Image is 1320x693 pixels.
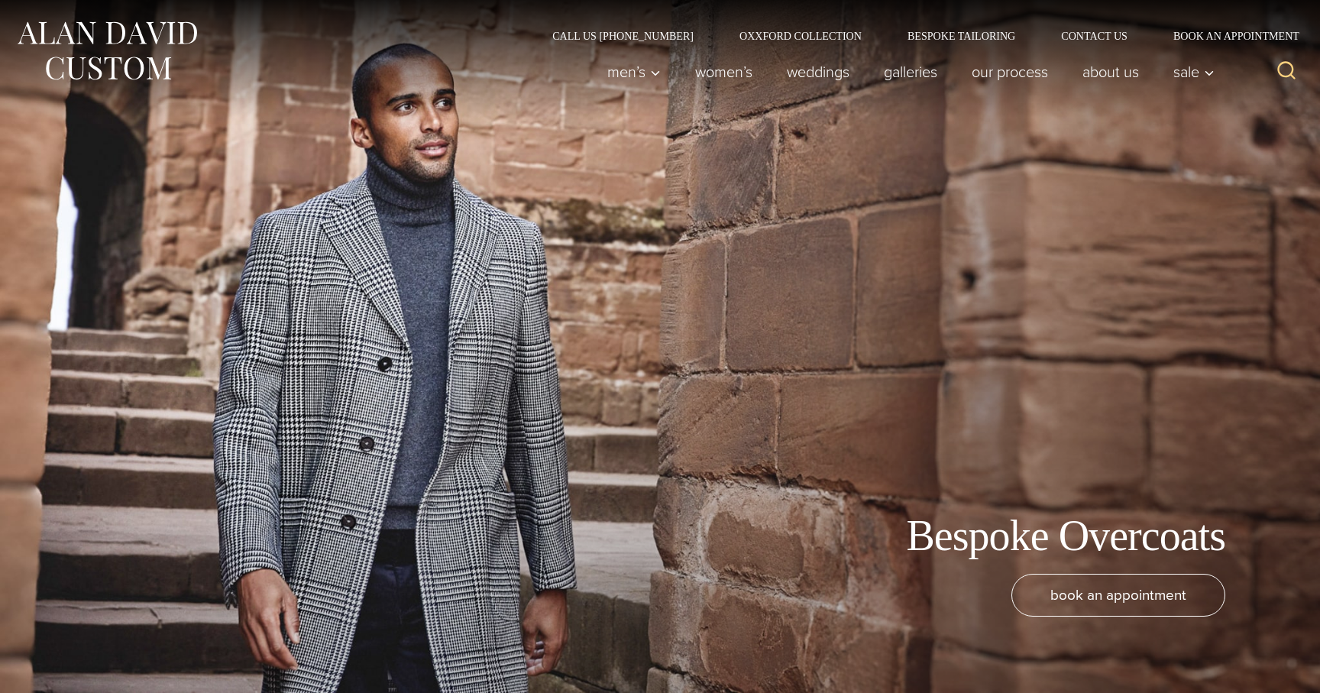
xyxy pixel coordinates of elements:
button: View Search Form [1268,53,1305,90]
nav: Primary Navigation [590,57,1223,87]
a: Bespoke Tailoring [885,31,1038,41]
a: Oxxford Collection [717,31,885,41]
span: Men’s [607,64,661,79]
a: Galleries [867,57,955,87]
a: Our Process [955,57,1066,87]
a: Women’s [678,57,770,87]
a: weddings [770,57,867,87]
a: Contact Us [1038,31,1150,41]
a: Book an Appointment [1150,31,1305,41]
a: Call Us [PHONE_NUMBER] [529,31,717,41]
span: book an appointment [1050,584,1186,606]
img: Alan David Custom [15,17,199,85]
a: book an appointment [1011,574,1225,617]
span: Sale [1173,64,1215,79]
a: About Us [1066,57,1157,87]
nav: Secondary Navigation [529,31,1305,41]
h1: Bespoke Overcoats [906,510,1225,562]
